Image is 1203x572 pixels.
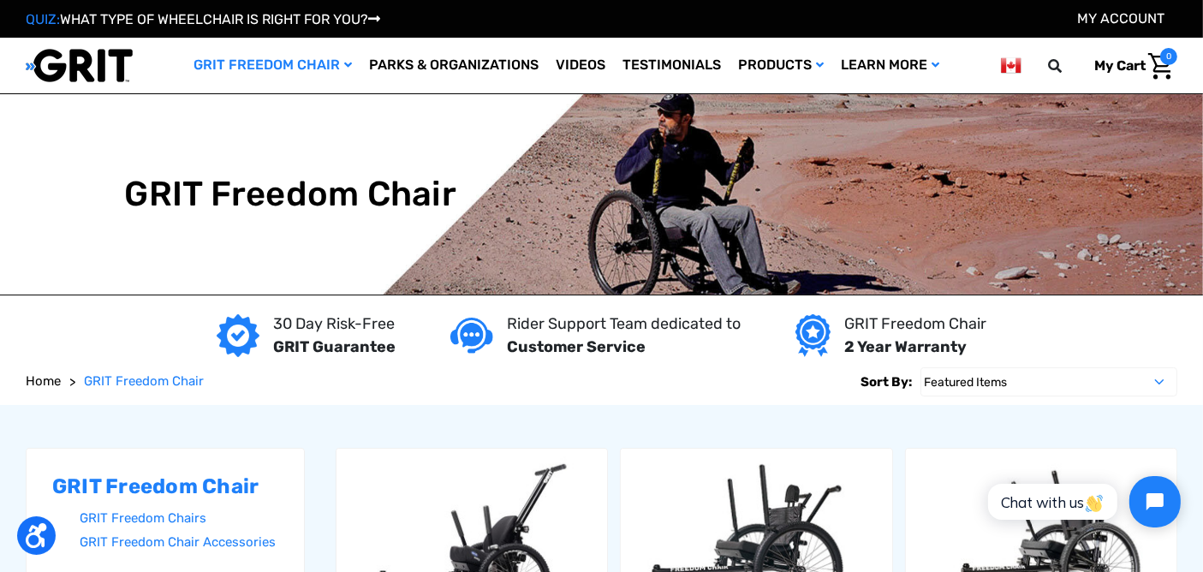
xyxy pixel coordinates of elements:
a: Parks & Organizations [360,38,547,93]
a: GRIT Freedom Chairs [80,506,278,531]
img: Cart [1148,53,1173,80]
h2: GRIT Freedom Chair [52,474,278,499]
img: GRIT All-Terrain Wheelchair and Mobility Equipment [26,48,133,83]
strong: Customer Service [507,337,646,356]
a: Testimonials [614,38,730,93]
img: ca.png [1001,55,1021,76]
input: Search [1056,48,1081,84]
p: GRIT Freedom Chair [844,313,986,336]
h1: GRIT Freedom Chair [125,174,457,215]
img: Year warranty [795,314,831,357]
strong: 2 Year Warranty [844,337,967,356]
a: GRIT Freedom Chair [185,38,360,93]
a: Learn More [832,38,948,93]
a: Account [1077,10,1164,27]
a: Products [730,38,832,93]
a: GRIT Freedom Chair [84,372,204,391]
a: Cart with 0 items [1081,48,1177,84]
span: My Cart [1094,57,1146,74]
span: 0 [1160,48,1177,65]
label: Sort By: [861,367,912,396]
p: Rider Support Team dedicated to [507,313,741,336]
a: Home [26,372,61,391]
a: QUIZ:WHAT TYPE OF WHEELCHAIR IS RIGHT FOR YOU? [26,11,380,27]
iframe: Tidio Chat [969,462,1195,542]
span: GRIT Freedom Chair [84,373,204,389]
a: GRIT Freedom Chair Accessories [80,530,278,555]
strong: GRIT Guarantee [273,337,396,356]
img: GRIT Guarantee [217,314,259,357]
p: 30 Day Risk-Free [273,313,396,336]
span: Home [26,373,61,389]
a: Videos [547,38,614,93]
span: QUIZ: [26,11,60,27]
img: Customer service [450,318,493,353]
